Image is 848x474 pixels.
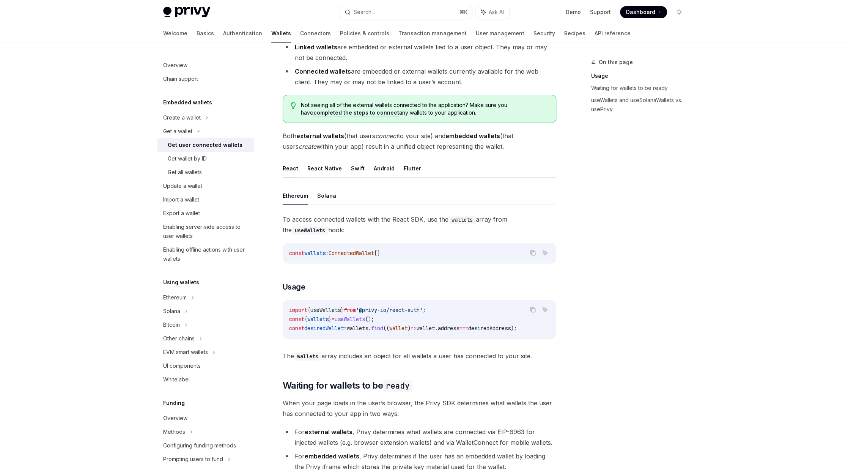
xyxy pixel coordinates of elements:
strong: embedded wallets [305,452,359,460]
div: Get user connected wallets [168,140,242,150]
div: Search... [354,8,375,17]
a: Transaction management [398,24,467,43]
button: Ask AI [476,5,509,19]
a: User management [476,24,524,43]
span: ⌘ K [459,9,467,15]
span: => [411,325,417,332]
span: from [344,307,356,313]
h5: Embedded wallets [163,98,212,107]
a: Support [590,8,611,16]
a: Configuring funding methods [157,439,254,452]
a: Security [533,24,555,43]
div: Enabling offline actions with user wallets [163,245,250,263]
span: wallets [347,325,368,332]
a: Whitelabel [157,373,254,386]
span: { [304,316,307,323]
span: useWallets [310,307,341,313]
span: When your page loads in the user’s browser, the Privy SDK determines what wallets the user has co... [283,398,556,419]
span: . [368,325,371,332]
a: completed the steps to connect [313,109,399,116]
button: Solana [317,187,336,205]
span: On this page [599,58,633,67]
button: Search...⌘K [339,5,472,19]
div: EVM smart wallets [163,348,208,357]
button: Copy the contents from the code block [528,248,538,258]
a: Welcome [163,24,187,43]
span: [] [374,250,380,257]
span: wallet [417,325,435,332]
a: Dashboard [620,6,667,18]
span: find [371,325,383,332]
span: To access connected wallets with the React SDK, use the array from the hook: [283,214,556,235]
span: desiredAddress [468,325,511,332]
a: Chain support [157,72,254,86]
button: React Native [307,159,342,177]
span: Waiting for wallets to be [283,380,412,392]
div: Overview [163,414,187,423]
div: Get wallet by ID [168,154,207,163]
div: Other chains [163,334,195,343]
span: wallets [304,250,326,257]
span: '@privy-io/react-auth' [356,307,423,313]
a: Usage [591,70,691,82]
a: Overview [157,411,254,425]
div: Ethereum [163,293,187,302]
strong: external wallets [305,428,352,436]
a: Enabling offline actions with user wallets [157,243,254,266]
div: Configuring funding methods [163,441,236,450]
button: Ask AI [540,248,550,258]
a: Basics [197,24,214,43]
img: light logo [163,7,210,17]
li: are embedded or external wallets tied to a user object. They may or may not be connected. [283,42,556,63]
span: useWallets [335,316,365,323]
span: ); [511,325,517,332]
svg: Tip [291,102,296,109]
button: Android [374,159,395,177]
div: Enabling server-side access to user wallets [163,222,250,241]
div: Create a wallet [163,113,201,122]
span: import [289,307,307,313]
div: Solana [163,307,180,316]
a: Export a wallet [157,206,254,220]
div: Chain support [163,74,198,83]
span: { [307,307,310,313]
strong: Linked wallets [295,43,337,51]
span: Usage [283,282,305,292]
button: Flutter [404,159,421,177]
div: Methods [163,427,185,436]
div: UI components [163,361,201,370]
h5: Funding [163,398,185,408]
strong: embedded wallets [445,132,500,140]
a: Get wallet by ID [157,152,254,165]
a: Overview [157,58,254,72]
em: create [299,143,316,150]
a: UI components [157,359,254,373]
div: Get a wallet [163,127,192,136]
span: ConnectedWallet [329,250,374,257]
span: = [332,316,335,323]
code: wallets [448,216,476,224]
button: React [283,159,298,177]
span: const [289,250,304,257]
span: const [289,316,304,323]
div: Import a wallet [163,195,199,204]
a: Get all wallets [157,165,254,179]
span: . [435,325,438,332]
a: Update a wallet [157,179,254,193]
span: === [459,325,468,332]
div: Whitelabel [163,375,190,384]
a: Wallets [271,24,291,43]
span: Not seeing all of the external wallets connected to the application? Make sure you have any walle... [301,101,548,117]
span: } [341,307,344,313]
a: Waiting for wallets to be ready [591,82,691,94]
button: Toggle dark mode [673,6,685,18]
code: wallets [294,352,321,361]
li: are embedded or external wallets currently available for the web client. They may or may not be l... [283,66,556,87]
div: Overview [163,61,187,70]
a: API reference [595,24,631,43]
span: (); [365,316,374,323]
button: Ethereum [283,187,308,205]
div: Bitcoin [163,320,180,329]
a: Policies & controls [340,24,389,43]
a: Demo [566,8,581,16]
